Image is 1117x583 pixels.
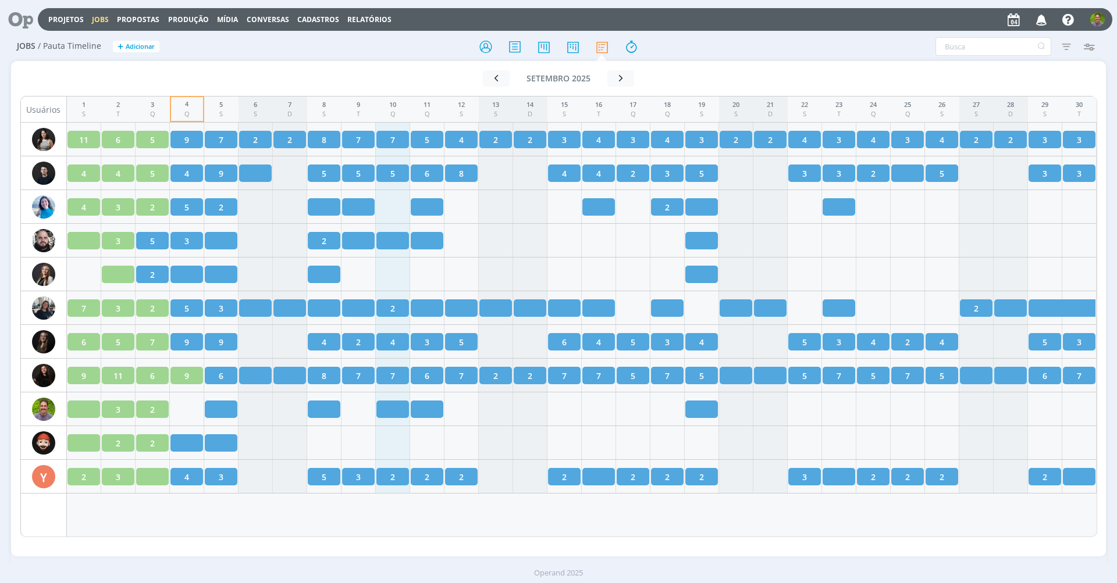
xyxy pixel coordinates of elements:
[247,15,289,24] a: Conversas
[389,100,396,110] div: 10
[219,336,223,348] span: 9
[425,167,429,180] span: 6
[219,370,223,382] span: 6
[32,330,55,353] img: N
[347,15,392,24] a: Relatórios
[871,336,876,348] span: 4
[974,302,979,314] span: 2
[150,302,155,314] span: 2
[492,109,499,119] div: S
[150,370,155,382] span: 6
[32,296,55,320] img: M
[974,134,979,146] span: 2
[253,134,258,146] span: 2
[595,109,602,119] div: T
[219,109,223,119] div: S
[767,100,774,110] div: 21
[214,15,241,24] button: Mídia
[1008,134,1013,146] span: 2
[732,109,739,119] div: S
[631,167,635,180] span: 2
[973,109,980,119] div: S
[322,370,326,382] span: 8
[734,134,738,146] span: 2
[871,471,876,483] span: 2
[82,100,86,110] div: 1
[973,100,980,110] div: 27
[38,41,101,51] span: / Pauta Timeline
[184,370,189,382] span: 9
[116,403,120,416] span: 3
[116,167,120,180] span: 4
[254,100,257,110] div: 6
[938,100,945,110] div: 26
[32,263,55,286] img: L
[699,471,704,483] span: 2
[837,370,841,382] span: 7
[493,134,498,146] span: 2
[940,471,944,483] span: 2
[631,370,635,382] span: 5
[1043,167,1047,180] span: 3
[1077,336,1082,348] span: 3
[837,134,841,146] span: 3
[113,15,163,24] button: Propostas
[81,336,86,348] span: 6
[390,471,395,483] span: 2
[219,201,223,213] span: 2
[1041,100,1048,110] div: 29
[82,109,86,119] div: S
[117,15,159,24] span: Propostas
[596,167,601,180] span: 4
[940,134,944,146] span: 4
[802,471,807,483] span: 3
[871,167,876,180] span: 2
[126,43,155,51] span: Adicionar
[1043,134,1047,146] span: 3
[81,471,86,483] span: 2
[1076,109,1083,119] div: T
[116,100,120,110] div: 2
[1090,12,1105,27] img: T
[32,465,55,488] div: Y
[631,134,635,146] span: 3
[767,109,774,119] div: D
[596,370,601,382] span: 7
[493,370,498,382] span: 2
[905,471,910,483] span: 2
[425,471,429,483] span: 2
[1076,100,1083,110] div: 30
[904,109,911,119] div: Q
[699,134,704,146] span: 3
[116,336,120,348] span: 5
[561,109,568,119] div: S
[92,15,109,24] a: Jobs
[389,109,396,119] div: Q
[17,41,35,51] span: Jobs
[699,370,704,382] span: 5
[32,431,55,455] img: W
[665,336,670,348] span: 3
[905,370,910,382] span: 7
[116,134,120,146] span: 6
[1043,336,1047,348] span: 5
[81,302,86,314] span: 7
[1043,370,1047,382] span: 6
[562,471,567,483] span: 2
[596,134,601,146] span: 4
[219,471,223,483] span: 3
[905,336,910,348] span: 2
[631,471,635,483] span: 2
[801,109,808,119] div: S
[870,109,877,119] div: Q
[665,167,670,180] span: 3
[699,167,704,180] span: 5
[459,167,464,180] span: 8
[935,37,1051,56] input: Busca
[390,134,395,146] span: 7
[81,201,86,213] span: 4
[113,41,159,53] button: +Adicionar
[699,336,704,348] span: 4
[837,167,841,180] span: 3
[390,302,395,314] span: 2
